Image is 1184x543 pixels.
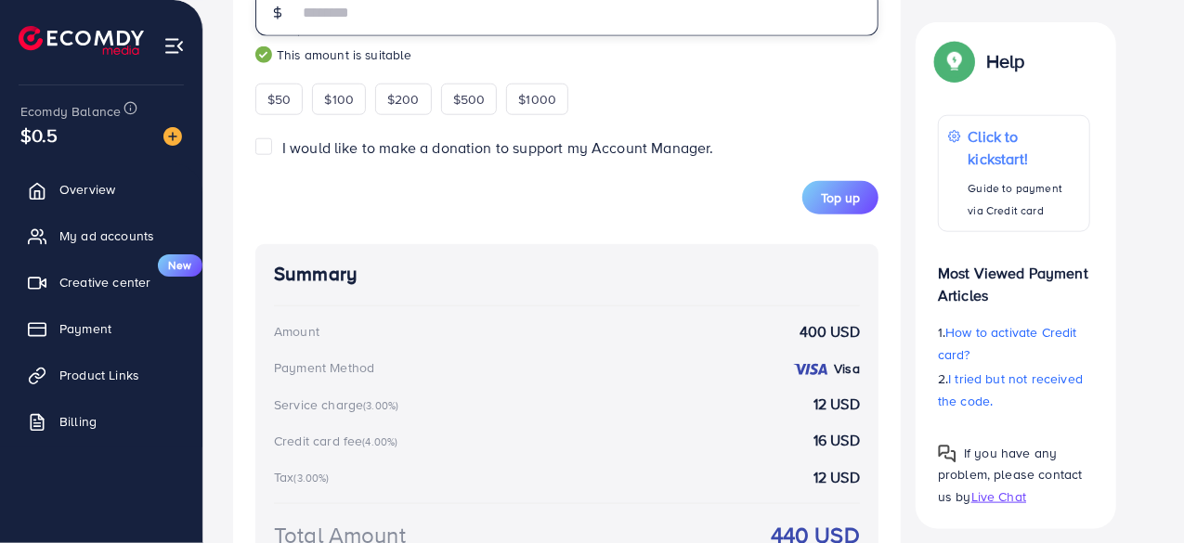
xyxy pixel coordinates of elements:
img: Popup guide [938,45,971,78]
div: Payment Method [274,358,374,377]
img: logo [19,26,144,55]
small: (3.00%) [363,398,398,413]
a: Billing [14,403,189,440]
img: image [163,127,182,146]
span: $1000 [518,90,556,109]
p: 2. [938,368,1090,412]
span: Overview [59,180,115,199]
span: I tried but not received the code. [938,369,1083,410]
span: $200 [387,90,420,109]
p: Click to kickstart! [969,125,1080,170]
button: Top up [802,181,878,214]
p: Help [986,50,1025,72]
a: Overview [14,171,189,208]
span: $50 [267,90,291,109]
img: credit [792,362,829,377]
span: New [158,254,202,277]
p: Most Viewed Payment Articles [938,247,1090,306]
span: I would like to make a donation to support my Account Manager. [282,137,714,158]
iframe: Chat [1105,459,1170,529]
span: Product Links [59,366,139,384]
span: $500 [453,90,486,109]
span: Live Chat [971,486,1026,505]
img: guide [255,46,272,63]
a: My ad accounts [14,217,189,254]
div: Amount [274,322,319,341]
strong: 12 USD [813,467,860,488]
span: Top up [821,188,860,207]
strong: 400 USD [800,321,860,343]
span: $100 [324,90,354,109]
a: Product Links [14,356,189,394]
p: 1. [938,321,1090,366]
span: Payment [59,319,111,338]
span: My ad accounts [59,226,154,245]
small: (3.00%) [293,471,329,485]
a: Creative centerNew [14,264,189,301]
div: Service charge [274,395,404,414]
span: Creative center [59,273,150,291]
span: Billing [59,412,97,431]
strong: Visa [834,359,860,378]
div: Tax [274,468,335,486]
span: Ecomdy Balance [20,102,121,121]
img: Popup guide [938,445,956,463]
strong: 16 USD [813,430,860,451]
h4: Summary [274,263,860,286]
strong: 12 USD [813,394,860,415]
p: Guide to payment via Credit card [969,177,1080,222]
span: If you have any problem, please contact us by [938,444,1083,505]
img: menu [163,35,185,57]
div: Credit card fee [274,432,404,450]
a: Payment [14,310,189,347]
span: How to activate Credit card? [938,323,1077,364]
span: $0.5 [20,122,59,149]
small: This amount is suitable [255,45,878,64]
small: (4.00%) [362,434,397,449]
